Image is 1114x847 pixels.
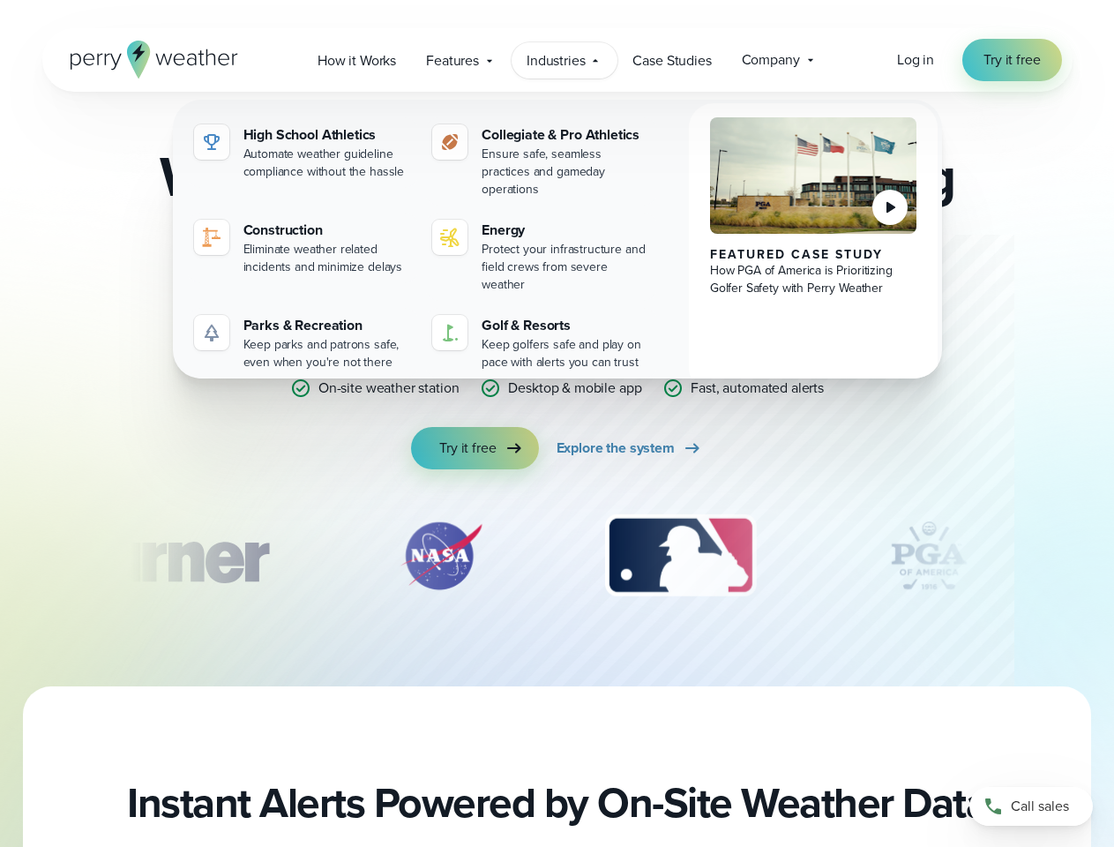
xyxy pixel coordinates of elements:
span: Explore the system [557,438,675,459]
img: highschool-icon.svg [201,131,222,153]
a: Explore the system [557,427,703,469]
div: Parks & Recreation [243,315,412,336]
a: Parks & Recreation Keep parks and patrons safe, even when you're not there [187,308,419,379]
a: Call sales [969,787,1093,826]
a: High School Athletics Automate weather guideline compliance without the hassle [187,117,419,188]
img: NASA.svg [379,512,503,600]
a: Try it free [962,39,1061,81]
div: Eliminate weather related incidents and minimize delays [243,241,412,276]
h2: Weather Monitoring and Alerting System [131,148,984,261]
a: Try it free [411,427,538,469]
div: How PGA of America is Prioritizing Golfer Safety with Perry Weather [710,262,917,297]
div: Collegiate & Pro Athletics [482,124,650,146]
div: Featured Case Study [710,248,917,262]
a: Collegiate & Pro Athletics Ensure safe, seamless practices and gameday operations [425,117,657,206]
div: Ensure safe, seamless practices and gameday operations [482,146,650,199]
div: Protect your infrastructure and field crews from severe weather [482,241,650,294]
p: Desktop & mobile app [508,378,641,399]
span: Try it free [439,438,496,459]
h2: Instant Alerts Powered by On-Site Weather Data [127,778,987,828]
span: Case Studies [632,50,711,71]
span: Log in [897,49,934,70]
div: Automate weather guideline compliance without the hassle [243,146,412,181]
div: Construction [243,220,412,241]
div: slideshow [131,512,984,609]
a: Golf & Resorts Keep golfers safe and play on pace with alerts you can trust [425,308,657,379]
img: energy-icon@2x-1.svg [439,227,460,248]
img: parks-icon-grey.svg [201,322,222,343]
a: Energy Protect your infrastructure and field crews from severe weather [425,213,657,301]
span: Call sales [1011,796,1069,817]
img: golf-iconV2.svg [439,322,460,343]
a: How it Works [303,42,411,79]
span: Features [426,50,479,71]
img: MLB.svg [587,512,774,600]
span: Try it free [983,49,1040,71]
span: How it Works [318,50,396,71]
span: Company [742,49,800,71]
img: PGA.svg [858,512,999,600]
img: proathletics-icon@2x-1.svg [439,131,460,153]
img: Turner-Construction_1.svg [43,512,294,600]
p: Fast, automated alerts [691,378,824,399]
div: 1 of 12 [43,512,294,600]
img: noun-crane-7630938-1@2x.svg [201,227,222,248]
div: 3 of 12 [587,512,774,600]
a: Construction Eliminate weather related incidents and minimize delays [187,213,419,283]
div: 4 of 12 [858,512,999,600]
div: 2 of 12 [379,512,503,600]
p: On-site weather station [318,378,460,399]
a: Log in [897,49,934,71]
div: High School Athletics [243,124,412,146]
div: Golf & Resorts [482,315,650,336]
div: Energy [482,220,650,241]
a: Case Studies [617,42,726,79]
img: PGA of America, Frisco Campus [710,117,917,234]
div: Keep parks and patrons safe, even when you're not there [243,336,412,371]
div: Keep golfers safe and play on pace with alerts you can trust [482,336,650,371]
span: Industries [527,50,585,71]
a: PGA of America, Frisco Campus Featured Case Study How PGA of America is Prioritizing Golfer Safet... [689,103,938,393]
